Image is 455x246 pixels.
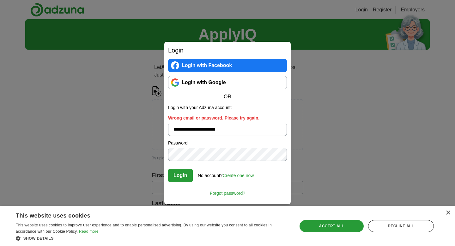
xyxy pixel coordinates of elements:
[168,115,287,121] label: Wrong email or password. Please try again.
[168,140,287,146] label: Password
[220,93,235,101] span: OR
[446,211,450,215] div: Close
[168,186,287,197] a: Forgot password?
[16,223,272,234] span: This website uses cookies to improve user experience and to enable personalised advertising. By u...
[16,210,273,219] div: This website uses cookies
[168,104,287,111] p: Login with your Adzuna account:
[79,229,99,234] a: Read more, opens a new window
[168,46,287,55] h2: Login
[198,169,254,179] div: No account?
[168,76,287,89] a: Login with Google
[168,59,287,72] a: Login with Facebook
[368,220,434,232] div: Decline all
[23,236,54,241] span: Show details
[16,235,289,241] div: Show details
[223,173,254,178] a: Create one now
[300,220,364,232] div: Accept all
[168,169,193,182] button: Login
